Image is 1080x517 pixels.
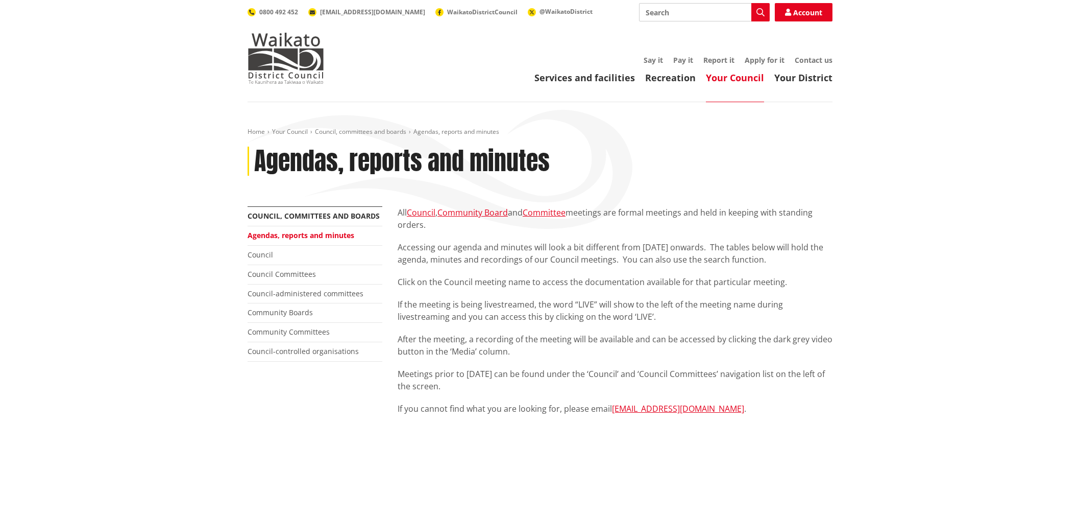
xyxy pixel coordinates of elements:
[248,327,330,337] a: Community Committees
[539,7,593,16] span: @WaikatoDistrict
[447,8,518,16] span: WaikatoDistrictCouncil
[398,242,823,265] span: Accessing our agenda and minutes will look a bit different from [DATE] onwards. The tables below ...
[259,8,298,16] span: 0800 492 452
[523,207,566,218] a: Committee
[706,72,764,84] a: Your Council
[644,55,663,65] a: Say it
[534,72,635,84] a: Services and facilities
[745,55,784,65] a: Apply for it
[413,127,499,136] span: Agendas, reports and minutes
[398,403,832,415] p: If you cannot find what you are looking for, please email .
[254,147,550,176] h1: Agendas, reports and minutes
[248,346,359,356] a: Council-controlled organisations
[248,33,324,84] img: Waikato District Council - Te Kaunihera aa Takiwaa o Waikato
[320,8,425,16] span: [EMAIL_ADDRESS][DOMAIN_NAME]
[645,72,696,84] a: Recreation
[248,250,273,260] a: Council
[308,8,425,16] a: [EMAIL_ADDRESS][DOMAIN_NAME]
[775,3,832,21] a: Account
[248,308,313,317] a: Community Boards
[398,298,832,323] p: If the meeting is being livestreamed, the word “LIVE” will show to the left of the meeting name d...
[774,72,832,84] a: Your District
[639,3,770,21] input: Search input
[703,55,734,65] a: Report it
[272,127,308,136] a: Your Council
[437,207,508,218] a: Community Board
[248,8,298,16] a: 0800 492 452
[248,230,354,240] a: Agendas, reports and minutes
[248,211,380,221] a: Council, committees and boards
[528,7,593,16] a: @WaikatoDistrict
[248,289,363,298] a: Council-administered committees
[398,206,832,231] p: All , and meetings are formal meetings and held in keeping with standing orders.
[398,276,832,288] p: Click on the Council meeting name to access the documentation available for that particular meeting.
[673,55,693,65] a: Pay it
[248,128,832,136] nav: breadcrumb
[248,127,265,136] a: Home
[398,368,832,392] p: Meetings prior to [DATE] can be found under the ‘Council’ and ‘Council Committees’ navigation lis...
[795,55,832,65] a: Contact us
[407,207,435,218] a: Council
[398,333,832,358] p: After the meeting, a recording of the meeting will be available and can be accessed by clicking t...
[435,8,518,16] a: WaikatoDistrictCouncil
[315,127,406,136] a: Council, committees and boards
[612,403,744,414] a: [EMAIL_ADDRESS][DOMAIN_NAME]
[248,269,316,279] a: Council Committees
